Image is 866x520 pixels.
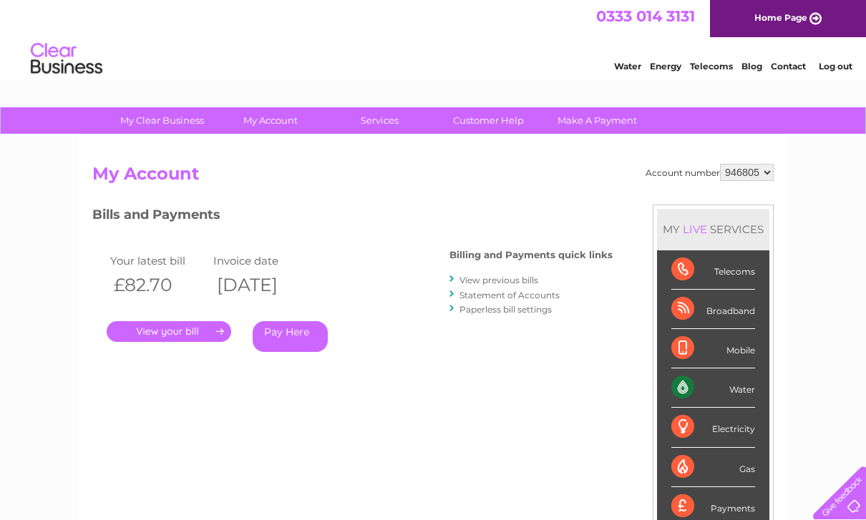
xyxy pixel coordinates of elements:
div: Clear Business is a trading name of Verastar Limited (registered in [GEOGRAPHIC_DATA] No. 3667643... [96,8,772,69]
a: Contact [771,61,806,72]
a: Make A Payment [538,107,656,134]
h2: My Account [92,164,774,191]
div: Electricity [671,408,755,447]
h4: Billing and Payments quick links [449,250,613,260]
a: Customer Help [429,107,548,134]
div: MY SERVICES [657,209,769,250]
a: Services [321,107,439,134]
td: Your latest bill [107,251,210,270]
a: View previous bills [459,275,538,285]
div: Telecoms [671,250,755,290]
a: Water [614,61,641,72]
a: My Clear Business [103,107,221,134]
th: £82.70 [107,270,210,300]
div: Broadband [671,290,755,329]
a: My Account [212,107,330,134]
a: Statement of Accounts [459,290,560,300]
img: logo.png [30,37,103,81]
a: Telecoms [690,61,733,72]
a: . [107,321,231,342]
div: LIVE [680,222,710,236]
div: Mobile [671,329,755,368]
a: Pay Here [253,321,328,352]
div: Water [671,368,755,408]
a: Blog [741,61,762,72]
div: Account number [646,164,774,181]
th: [DATE] [210,270,313,300]
a: Energy [650,61,681,72]
a: 0333 014 3131 [596,7,695,25]
div: Gas [671,448,755,487]
td: Invoice date [210,251,313,270]
h3: Bills and Payments [92,205,613,230]
a: Log out [819,61,852,72]
a: Paperless bill settings [459,304,552,315]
